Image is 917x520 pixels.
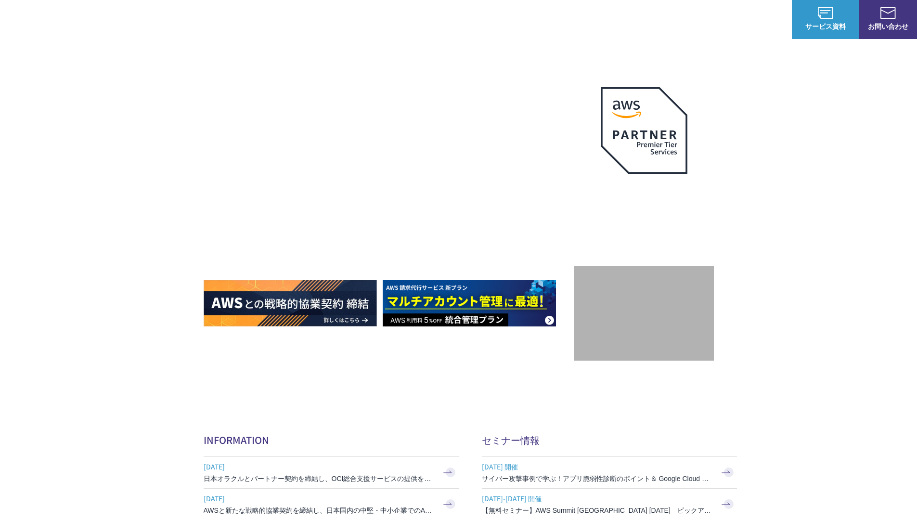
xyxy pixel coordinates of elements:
[792,21,859,31] span: サービス資料
[699,14,736,25] p: ナレッジ
[653,14,680,25] a: 導入事例
[204,433,459,447] h2: INFORMATION
[383,280,556,326] img: AWS請求代行サービス 統合管理プラン
[501,14,538,25] p: サービス
[755,14,782,25] a: ログイン
[204,459,435,474] span: [DATE]
[482,506,713,515] h3: 【無料セミナー】AWS Summit [GEOGRAPHIC_DATA] [DATE] ピックアップセッション
[204,457,459,488] a: [DATE] 日本オラクルとパートナー契約を締結し、OCI総合支援サービスの提供を開始
[594,281,695,351] img: 契約件数
[482,491,713,506] span: [DATE]-[DATE] 開催
[204,491,435,506] span: [DATE]
[589,185,699,222] p: 最上位プレミアティア サービスパートナー
[482,459,713,474] span: [DATE] 開催
[204,474,435,483] h3: 日本オラクルとパートナー契約を締結し、OCI総合支援サービスの提供を開始
[859,21,917,31] span: お問い合わせ
[204,158,574,251] h1: AWS ジャーニーの 成功を実現
[14,8,181,31] a: AWS総合支援サービス C-Chorus NHN テコラスAWS総合支援サービス
[204,506,435,515] h3: AWSと新たな戦略的協業契約を締結し、日本国内の中堅・中小企業でのAWS活用を加速
[601,87,687,174] img: AWSプレミアティアサービスパートナー
[482,433,737,447] h2: セミナー情報
[482,474,713,483] h3: サイバー攻撃事例で学ぶ！アプリ脆弱性診断のポイント＆ Google Cloud セキュリティ対策
[880,7,896,19] img: お問い合わせ
[818,7,833,19] img: AWS総合支援サービス C-Chorus サービス資料
[482,457,737,488] a: [DATE] 開催 サイバー攻撃事例で学ぶ！アプリ脆弱性診断のポイント＆ Google Cloud セキュリティ対策
[459,14,482,25] p: 強み
[204,280,377,326] img: AWSとの戦略的協業契約 締結
[204,106,574,149] p: AWSの導入からコスト削減、 構成・運用の最適化からデータ活用まで 規模や業種業態を問わない マネージドサービスで
[633,185,655,199] em: AWS
[204,489,459,520] a: [DATE] AWSと新たな戦略的協業契約を締結し、日本国内の中堅・中小企業でのAWS活用を加速
[557,14,634,25] p: 業種別ソリューション
[111,9,181,29] span: NHN テコラス AWS総合支援サービス
[482,489,737,520] a: [DATE]-[DATE] 開催 【無料セミナー】AWS Summit [GEOGRAPHIC_DATA] [DATE] ピックアップセッション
